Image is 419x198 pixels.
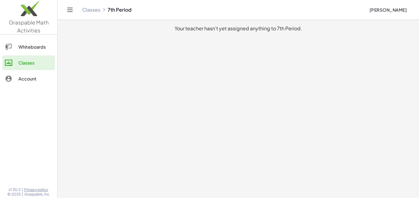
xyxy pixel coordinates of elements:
a: Whiteboards [2,39,55,54]
div: Account [18,75,52,82]
a: Account [2,71,55,86]
a: Privacy policy [24,187,50,192]
button: [PERSON_NAME] [364,4,412,15]
a: Classes [2,55,55,70]
div: Classes [18,59,52,66]
div: Whiteboards [18,43,52,50]
span: | [22,192,23,197]
span: | [22,187,23,192]
span: Graspable, Inc. [24,192,50,197]
span: [PERSON_NAME] [369,7,407,13]
span: v1.30.2 [9,187,21,192]
button: Toggle navigation [65,5,75,15]
span: Graspable Math Activities [9,19,49,34]
span: © 2025 [7,192,21,197]
a: Classes [82,7,100,13]
div: Your teacher hasn't yet assigned anything to 7th Period. [63,25,414,32]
